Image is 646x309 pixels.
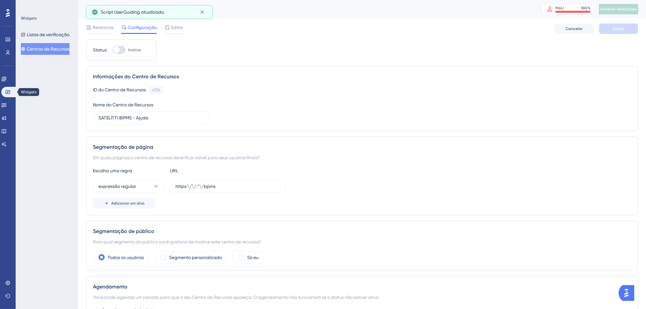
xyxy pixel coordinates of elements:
[247,255,259,260] font: Só eu
[93,155,260,160] font: Em quais páginas o centro de recursos deve ficar visível para seus usuários finais?
[169,255,222,260] font: Segmento personalizado
[21,16,37,21] font: Widgets
[171,25,183,30] font: Editor
[21,29,69,40] button: Listas de verificação
[93,295,379,300] font: Você pode agendar um período para que o seu Centro de Recursos apareça. O agendamento não funcion...
[599,23,638,34] button: Salvar
[613,26,624,31] font: Salvar
[98,114,203,121] input: Digite o nome do seu Centro de Recursos
[93,239,261,244] font: Para qual segmento do público você gostaria de mostrar este centro de recursos?
[27,46,69,52] font: Centros de Recursos
[111,201,144,206] font: Adicionar um alvo
[128,25,157,30] font: Configuração
[555,23,594,34] button: Cancelar
[93,25,113,30] font: Relatórios
[555,6,564,10] font: MAU
[581,6,588,10] font: 100
[93,284,128,290] font: Agendamento
[21,43,69,55] button: Centros de Recursos
[93,47,107,53] font: Status:
[170,168,178,173] font: URL
[93,198,156,209] button: Adicionar um alvo
[175,183,280,190] input: seusite.com/caminho
[566,26,583,31] font: Cancelar
[93,180,165,193] button: expressão regular
[101,9,164,15] font: Script UserGuiding atualizado.
[93,73,179,80] font: Informações do Centro de Recursos
[128,48,141,52] font: Inativo
[93,87,146,92] font: ID do Centro de Recursos:
[93,228,154,234] font: Segmentação de público
[600,7,637,11] font: Publicar alterações
[599,4,638,14] button: Publicar alterações
[152,88,160,92] font: 4376
[588,6,591,10] font: %
[93,168,132,173] font: Escolha uma regra
[108,255,144,260] font: Todos os usuários
[619,283,638,303] iframe: Iniciador do Assistente de IA do UserGuiding
[27,32,69,37] font: Listas de verificação
[93,102,153,107] font: Nome do Centro de Recursos
[93,144,153,150] font: Segmentação de página
[98,184,136,189] font: expressão regular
